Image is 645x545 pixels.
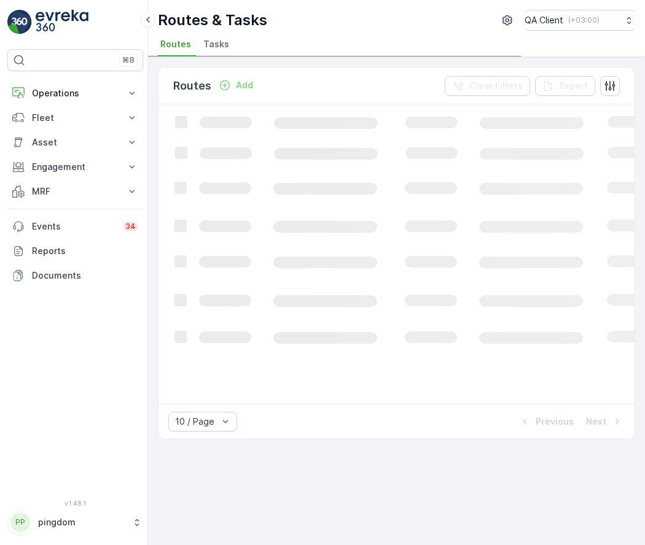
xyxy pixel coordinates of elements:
p: Routes & Tasks [158,10,267,30]
button: QA Client(+03:00) [525,10,635,31]
button: PPpingdom [7,509,143,535]
span: Routes [160,38,191,50]
p: ( +03:00 ) [568,15,600,25]
p: Add [236,79,253,91]
p: Fleet [32,112,119,124]
div: PP [10,512,30,532]
p: Documents [32,269,138,282]
button: Clear Filters [445,76,530,96]
p: Previous [536,416,574,428]
p: Next [586,416,606,428]
p: pingdom [38,516,126,528]
button: Next [585,414,625,429]
p: Export [560,80,588,92]
a: Documents [7,263,143,288]
button: MRF [7,179,143,204]
button: Add [214,78,258,93]
p: Operations [32,87,119,99]
img: logo_light-DOdMpM7g.png [36,10,88,34]
button: Export [535,76,595,96]
span: Tasks [203,38,229,50]
p: Clear Filters [469,80,523,92]
button: Operations [7,81,143,106]
button: Asset [7,130,143,155]
a: Events34 [7,214,143,239]
p: 34 [125,222,136,231]
p: Routes [173,77,211,95]
p: Asset [32,136,119,149]
button: Fleet [7,106,143,130]
button: Previous [517,414,575,429]
p: ⌘B [122,55,135,65]
span: v 1.48.1 [7,500,143,507]
p: MRF [32,185,119,198]
button: Engagement [7,155,143,179]
img: logo [7,10,32,34]
p: Events [32,220,115,233]
p: Engagement [32,161,119,173]
p: Reports [32,245,138,257]
a: Reports [7,239,143,263]
p: QA Client [525,14,563,26]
